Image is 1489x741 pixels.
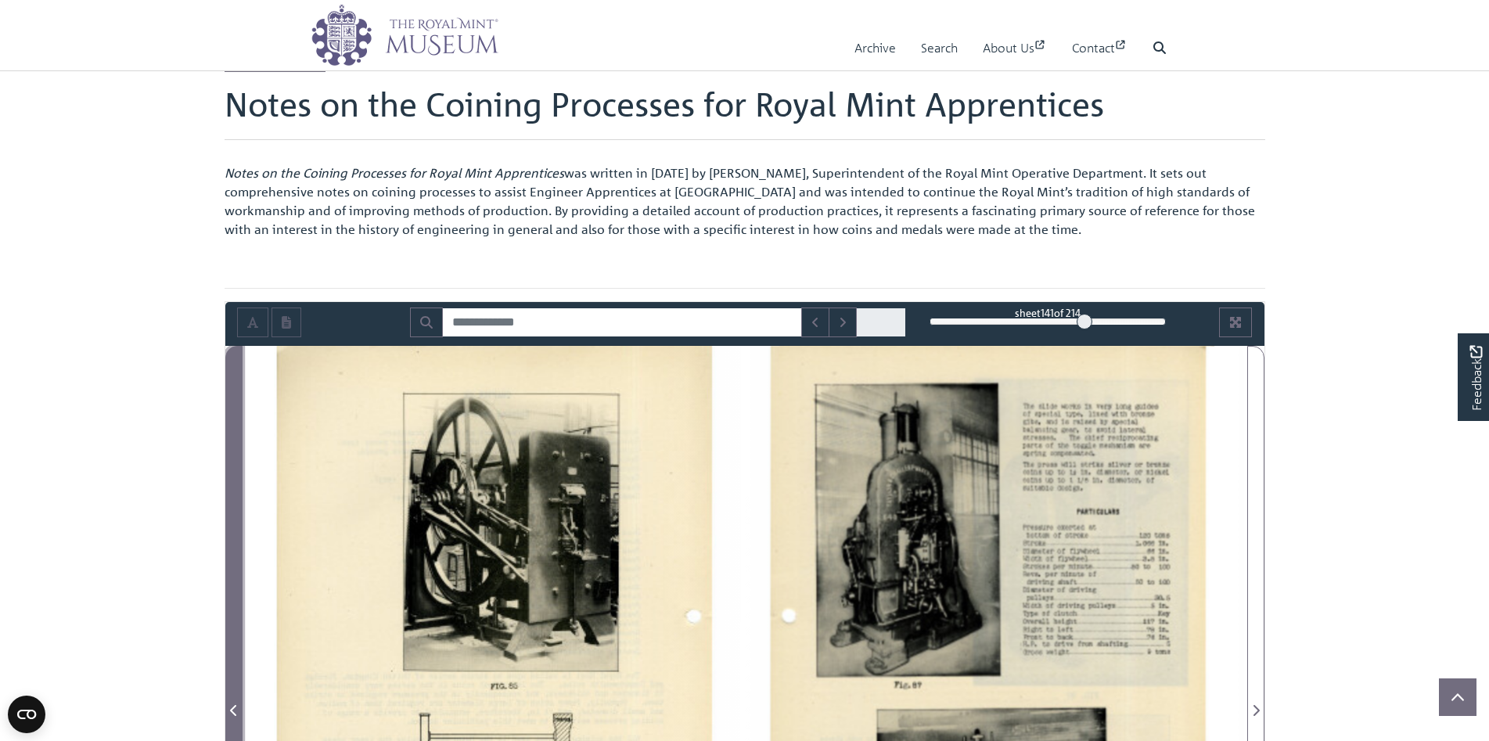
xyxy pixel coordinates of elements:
[801,308,829,337] button: Previous Match
[225,165,564,181] em: Notes on the Coining Processes for Royal Mint Apprentices
[410,308,443,337] button: Search
[829,308,857,337] button: Next Match
[1041,306,1054,319] span: 141
[983,26,1047,70] a: About Us
[1219,308,1252,337] button: Full screen mode
[930,305,1166,320] div: sheet of 214
[442,308,802,337] input: Search for
[311,4,498,67] img: logo_wide.png
[8,696,45,733] button: Open CMP widget
[1072,26,1128,70] a: Contact
[225,85,1265,139] h1: Notes on the Coining Processes for Royal Mint Apprentices
[1458,333,1489,421] a: Would you like to provide feedback?
[237,308,268,337] button: Toggle text selection (Alt+T)
[921,26,958,70] a: Search
[1466,346,1485,411] span: Feedback
[854,26,896,70] a: Archive
[225,164,1265,239] p: was written in [DATE] by [PERSON_NAME], Superintendent of the Royal Mint Operative Department. It...
[1439,678,1476,716] button: Scroll to top
[272,308,301,337] button: Open transcription window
